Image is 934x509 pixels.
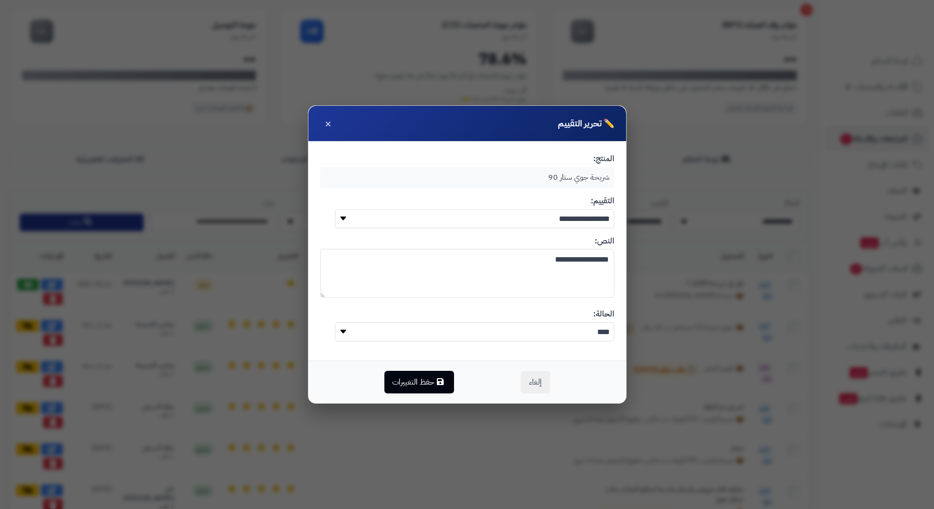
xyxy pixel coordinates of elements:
[320,116,336,131] button: ×
[320,236,614,247] label: النص:
[384,371,454,393] button: حفظ التغييرات
[320,153,614,165] label: المنتج:
[320,167,614,188] div: شريحة جوي ستار 90
[521,371,550,393] button: إلغاء
[325,115,331,132] span: ×
[558,117,614,130] h4: ✏️ تحرير التقييم
[320,195,614,207] label: التقييم:
[320,309,614,320] label: الحالة:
